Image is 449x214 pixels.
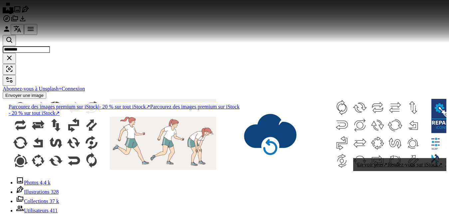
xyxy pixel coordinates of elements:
a: Parcourez des images premium sur iStock|- 20 % sur tout iStock↗Parcourez des images premium sur i... [3,99,246,121]
button: Envoyer une image [3,92,46,99]
span: 4,4 k [40,180,51,185]
button: Recherche de visuels [3,64,16,75]
img: Icônes d’inversion et d’échange - Série classique [3,99,109,170]
img: Icônes d’inversion et d’échange - Classic Line Series [324,99,431,170]
a: Explorer [3,18,11,24]
a: Photos 4,4 k [16,180,51,185]
span: Parcourez des images premium sur iStock - 20 % sur tout iStock ↗ [9,104,240,116]
span: Parcourez des images premium sur iStock | [9,104,99,109]
a: Connexion [62,86,85,92]
span: 328 [51,189,59,195]
a: Photos [13,9,21,14]
button: Langue [11,24,24,35]
a: En voir plus↗Rendez-vous sur iStock↗ [353,158,446,171]
span: En voir plus ↗ [357,162,387,167]
a: Collections 37 k [16,198,59,204]
a: Collections [11,18,19,24]
button: Rechercher sur Unsplash [3,35,16,46]
span: 37 k [50,198,59,204]
button: Filtres [3,75,16,86]
a: Illustrations [21,9,29,14]
a: Illustrations 328 [16,189,59,195]
a: Historique de téléchargement [19,18,27,24]
button: Effacer [3,53,16,64]
a: Connexion / S’inscrire [3,28,11,34]
a: Abonnez-vous à Unsplash+ [3,86,62,92]
img: Une coureuse épuisée éprouve des difficultés à respirer et manque de force pendant un marathon [110,99,216,170]
a: Utilisateurs 411 [16,208,58,213]
button: Menu [24,24,37,35]
span: - 20 % sur tout iStock ↗ [9,104,150,109]
img: Recovery glyph solid icon. Solid icon that can be applied anywhere, simple, pixel perfect and mod... [217,99,324,170]
a: Accueil — Unsplash [3,9,13,14]
span: 411 [50,208,58,213]
form: Rechercher des visuels sur tout le site [3,35,446,75]
span: Rendez-vous sur iStock ↗ [387,162,442,167]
